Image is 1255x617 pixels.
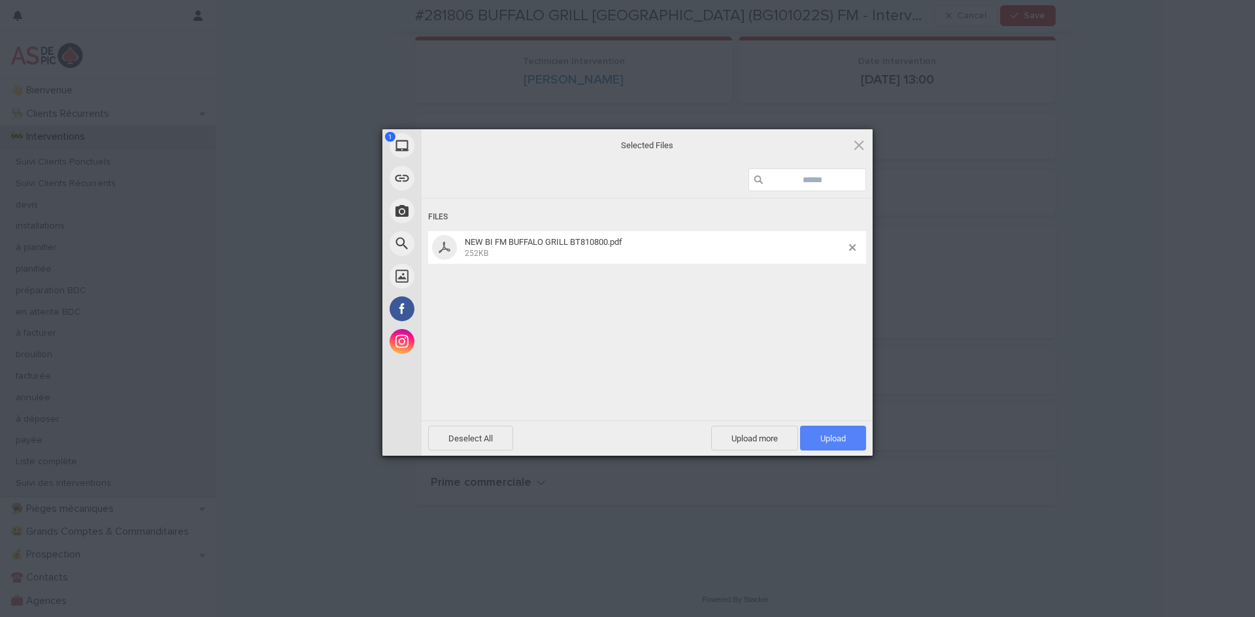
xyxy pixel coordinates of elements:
[428,426,513,451] span: Deselect All
[465,249,488,258] span: 252KB
[382,293,539,325] div: Facebook
[382,260,539,293] div: Unsplash
[382,129,539,162] div: My Device
[385,132,395,142] span: 1
[382,227,539,260] div: Web Search
[382,325,539,358] div: Instagram
[711,426,798,451] span: Upload more
[852,138,866,152] span: Click here or hit ESC to close picker
[820,434,846,443] span: Upload
[382,162,539,195] div: Link (URL)
[516,139,778,151] span: Selected Files
[800,426,866,451] span: Upload
[461,237,849,259] span: NEW BI FM BUFFALO GRILL BT810800.pdf
[428,205,866,229] div: Files
[465,237,622,247] span: NEW BI FM BUFFALO GRILL BT810800.pdf
[382,195,539,227] div: Take Photo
